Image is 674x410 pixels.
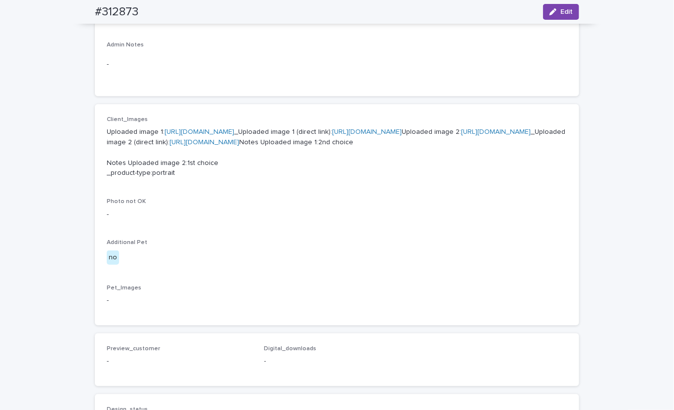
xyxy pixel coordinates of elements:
[107,240,147,246] span: Additional Pet
[107,209,567,220] p: -
[107,59,567,70] p: -
[107,295,567,306] p: -
[107,127,567,178] p: Uploaded image 1: _Uploaded image 1 (direct link): Uploaded image 2: _Uploaded image 2 (direct li...
[107,356,253,367] p: -
[107,346,160,352] span: Preview_customer
[332,128,402,135] a: [URL][DOMAIN_NAME]
[165,128,234,135] a: [URL][DOMAIN_NAME]
[169,139,239,146] a: [URL][DOMAIN_NAME]
[264,346,317,352] span: Digital_downloads
[107,250,119,265] div: no
[543,4,579,20] button: Edit
[461,128,531,135] a: [URL][DOMAIN_NAME]
[107,285,141,291] span: Pet_Images
[107,42,144,48] span: Admin Notes
[107,199,146,205] span: Photo not OK
[107,117,148,123] span: Client_Images
[560,8,573,15] span: Edit
[95,5,138,19] h2: #312873
[264,356,410,367] p: -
